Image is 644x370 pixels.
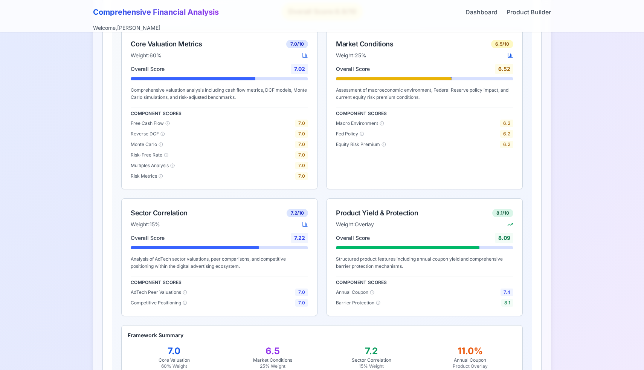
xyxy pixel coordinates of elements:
h6: Component Scores [336,279,513,286]
span: 7.0 [295,130,308,138]
p: Comprehensive valuation analysis including cash flow metrics, DCF models, Monte Carlo simulations... [131,86,308,101]
span: Annual Coupon [336,289,368,295]
div: Annual Coupon [424,357,516,363]
div: 15% Weight [325,363,418,369]
span: Overall Score [336,65,370,73]
span: 7.0 [295,299,308,307]
div: Core Valuation [128,357,220,363]
span: Overall Score [131,234,165,242]
p: Assessment of macroeconomic environment, Federal Reserve policy impact, and current equity risk p... [336,86,513,101]
div: 11.0 % [424,345,516,357]
div: 7.2 /10 [287,209,308,217]
div: 7.0 [128,345,220,357]
h6: Component Scores [131,279,308,286]
span: 6.52 [495,64,513,74]
span: Competitive Positioning [131,300,181,306]
span: 7.0 [295,151,308,159]
h6: Component Scores [131,111,308,117]
span: 7.0 [295,141,308,148]
div: Product Overlay [424,363,516,369]
span: 6.2 [500,120,513,127]
span: 7.22 [291,233,308,243]
span: 7.0 [295,172,308,180]
span: 7.02 [291,64,308,74]
span: 7.0 [295,162,308,169]
span: Weight: 25% [336,52,366,59]
div: 7.2 [325,345,418,357]
p: Structured product features including annual coupon yield and comprehensive barrier protection me... [336,255,513,270]
span: 7.4 [501,289,513,296]
span: 8.1 [501,299,513,307]
div: Welcome, [PERSON_NAME] [93,24,160,32]
span: Overall Score [131,65,165,73]
div: Core Valuation Metrics [131,39,202,49]
div: 8.1 /10 [492,209,513,217]
div: Product Yield & Protection [336,208,418,218]
span: Weight: Overlay [336,221,374,228]
span: Reverse DCF [131,131,159,137]
span: 6.2 [500,130,513,138]
span: Macro Environment [336,120,378,126]
span: AdTech Peer Valuations [131,289,181,295]
div: 7.0 /10 [286,40,308,48]
div: Market Conditions [336,39,393,49]
span: Equity Risk Premium [336,141,380,147]
span: 7.0 [295,289,308,296]
h1: Comprehensive Financial Analysis [93,7,219,17]
p: Analysis of AdTech sector valuations, peer comparisons, and competitive positioning within the di... [131,255,308,270]
h6: Component Scores [336,111,513,117]
div: 6.5 [226,345,319,357]
span: Fed Policy [336,131,358,137]
div: Sector Correlation [131,208,188,218]
span: 8.09 [495,233,513,243]
span: Risk Metrics [131,173,157,179]
div: Sector Correlation [325,357,418,363]
span: Weight: 60% [131,52,162,59]
a: Dashboard [465,8,497,17]
span: Barrier Protection [336,300,374,306]
div: 25% Weight [226,363,319,369]
a: Product Builder [507,8,551,17]
span: Free Cash Flow [131,120,164,126]
span: Multiples Analysis [131,163,169,169]
span: Overall Score [336,234,370,242]
span: Weight: 15% [131,221,160,228]
span: 6.2 [500,141,513,148]
h5: Framework Summary [128,332,516,339]
div: 6.5 /10 [491,40,513,48]
div: 60% Weight [128,363,220,369]
span: 7.0 [295,120,308,127]
span: Risk-Free Rate [131,152,162,158]
span: Monte Carlo [131,141,157,147]
div: Market Conditions [226,357,319,363]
